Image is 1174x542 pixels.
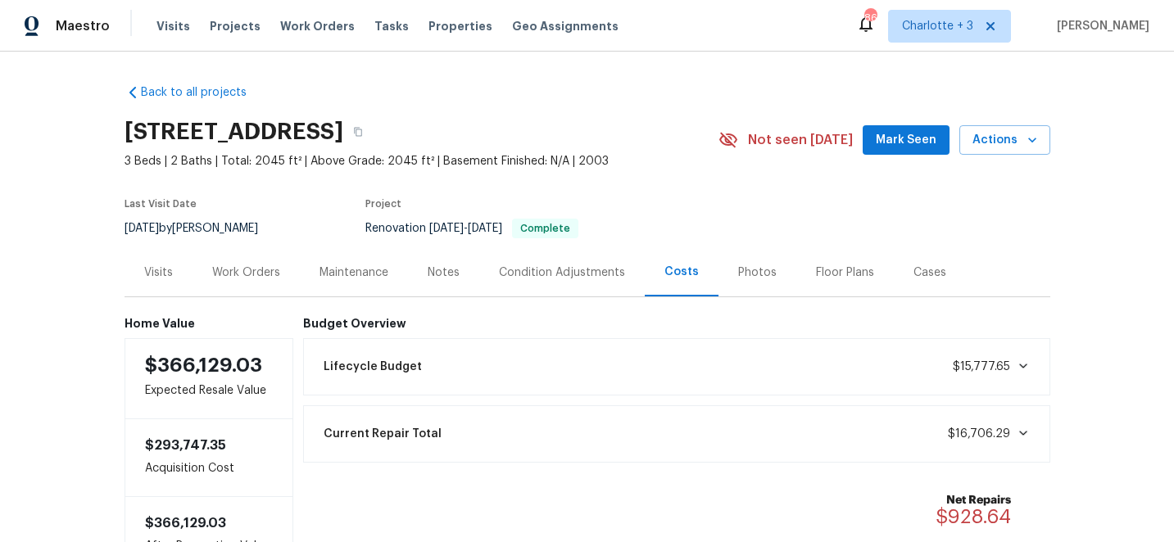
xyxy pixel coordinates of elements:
[748,132,853,148] span: Not seen [DATE]
[324,359,422,375] span: Lifecycle Budget
[514,224,577,233] span: Complete
[125,84,282,101] a: Back to all projects
[56,18,110,34] span: Maestro
[145,517,226,530] span: $366,129.03
[320,264,388,281] div: Maintenance
[365,199,401,209] span: Project
[428,264,460,281] div: Notes
[499,264,625,281] div: Condition Adjustments
[913,264,946,281] div: Cases
[948,428,1010,440] span: $16,706.29
[428,18,492,34] span: Properties
[212,264,280,281] div: Work Orders
[864,10,876,26] div: 86
[374,20,409,32] span: Tasks
[125,419,294,496] div: Acquisition Cost
[863,125,950,156] button: Mark Seen
[902,18,973,34] span: Charlotte + 3
[972,130,1037,151] span: Actions
[210,18,261,34] span: Projects
[664,264,699,280] div: Costs
[936,492,1011,508] b: Net Repairs
[125,338,294,419] div: Expected Resale Value
[156,18,190,34] span: Visits
[280,18,355,34] span: Work Orders
[512,18,619,34] span: Geo Assignments
[429,223,464,234] span: [DATE]
[125,219,278,238] div: by [PERSON_NAME]
[125,317,294,330] h6: Home Value
[145,355,262,375] span: $366,129.03
[429,223,502,234] span: -
[303,317,1050,330] h6: Budget Overview
[145,439,226,452] span: $293,747.35
[125,153,718,169] span: 3 Beds | 2 Baths | Total: 2045 ft² | Above Grade: 2045 ft² | Basement Finished: N/A | 2003
[816,264,874,281] div: Floor Plans
[1050,18,1149,34] span: [PERSON_NAME]
[144,264,173,281] div: Visits
[125,124,343,140] h2: [STREET_ADDRESS]
[953,361,1010,373] span: $15,777.65
[125,199,197,209] span: Last Visit Date
[468,223,502,234] span: [DATE]
[365,223,578,234] span: Renovation
[738,264,777,281] div: Photos
[125,223,159,234] span: [DATE]
[936,507,1011,526] span: $928.64
[959,125,1050,156] button: Actions
[876,130,936,151] span: Mark Seen
[324,426,442,442] span: Current Repair Total
[343,117,373,147] button: Copy Address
